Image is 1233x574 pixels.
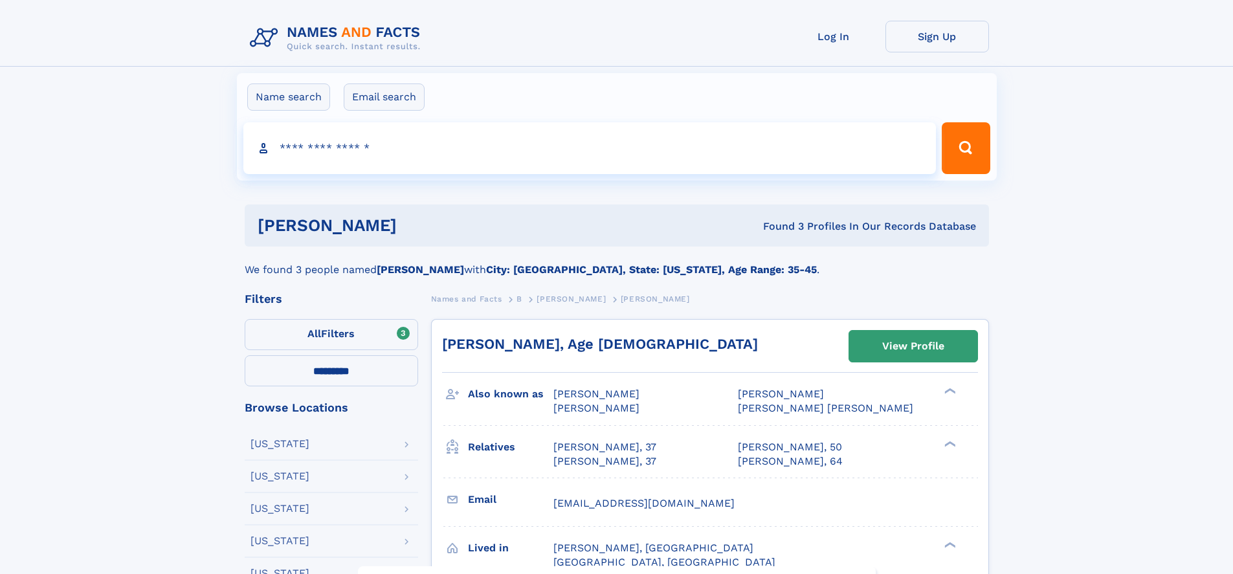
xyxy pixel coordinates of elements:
[517,294,522,304] span: B
[250,536,309,546] div: [US_STATE]
[307,327,321,340] span: All
[941,387,957,395] div: ❯
[245,402,418,414] div: Browse Locations
[941,540,957,549] div: ❯
[344,83,425,111] label: Email search
[537,294,606,304] span: [PERSON_NAME]
[553,440,656,454] a: [PERSON_NAME], 37
[468,489,553,511] h3: Email
[849,331,977,362] a: View Profile
[580,219,976,234] div: Found 3 Profiles In Our Records Database
[245,21,431,56] img: Logo Names and Facts
[431,291,502,307] a: Names and Facts
[882,331,944,361] div: View Profile
[250,439,309,449] div: [US_STATE]
[250,471,309,481] div: [US_STATE]
[553,556,775,568] span: [GEOGRAPHIC_DATA], [GEOGRAPHIC_DATA]
[621,294,690,304] span: [PERSON_NAME]
[553,388,639,400] span: [PERSON_NAME]
[377,263,464,276] b: [PERSON_NAME]
[245,247,989,278] div: We found 3 people named with .
[247,83,330,111] label: Name search
[250,503,309,514] div: [US_STATE]
[553,454,656,469] a: [PERSON_NAME], 37
[553,497,735,509] span: [EMAIL_ADDRESS][DOMAIN_NAME]
[885,21,989,52] a: Sign Up
[537,291,606,307] a: [PERSON_NAME]
[486,263,817,276] b: City: [GEOGRAPHIC_DATA], State: [US_STATE], Age Range: 35-45
[258,217,580,234] h1: [PERSON_NAME]
[553,542,753,554] span: [PERSON_NAME], [GEOGRAPHIC_DATA]
[738,440,842,454] a: [PERSON_NAME], 50
[738,388,824,400] span: [PERSON_NAME]
[468,383,553,405] h3: Also known as
[782,21,885,52] a: Log In
[942,122,990,174] button: Search Button
[245,293,418,305] div: Filters
[738,402,913,414] span: [PERSON_NAME] [PERSON_NAME]
[243,122,937,174] input: search input
[553,402,639,414] span: [PERSON_NAME]
[442,336,758,352] a: [PERSON_NAME], Age [DEMOGRAPHIC_DATA]
[468,436,553,458] h3: Relatives
[941,439,957,448] div: ❯
[738,454,843,469] a: [PERSON_NAME], 64
[245,319,418,350] label: Filters
[468,537,553,559] h3: Lived in
[517,291,522,307] a: B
